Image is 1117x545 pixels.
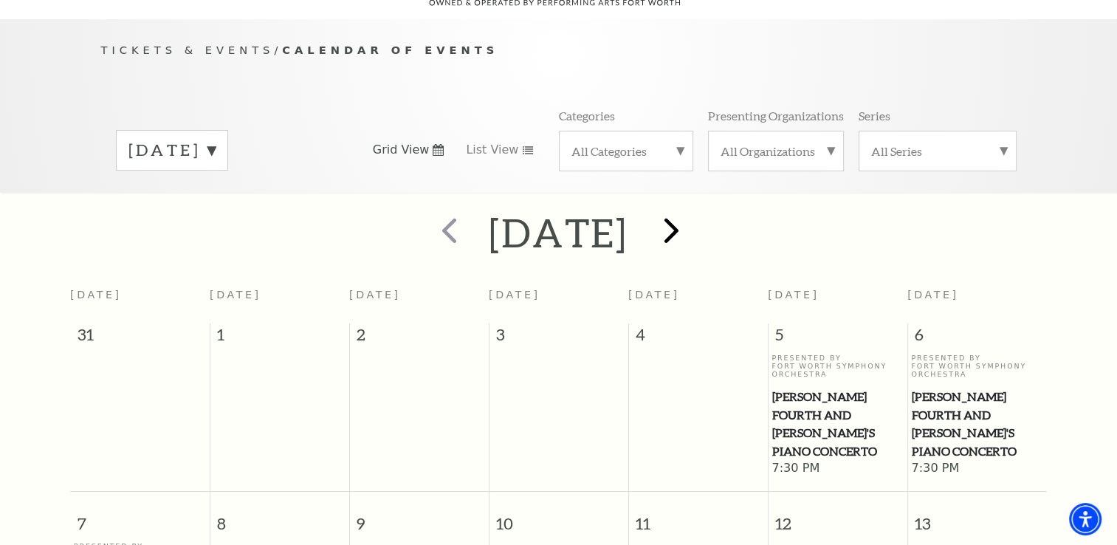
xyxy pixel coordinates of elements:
span: 12 [769,492,907,543]
span: 9 [350,492,489,543]
label: All Series [871,143,1004,159]
span: [DATE] [489,289,540,301]
span: 10 [489,492,628,543]
p: / [101,41,1017,60]
span: [PERSON_NAME] Fourth and [PERSON_NAME]'s Piano Concerto [772,388,903,461]
span: 11 [629,492,768,543]
p: Series [859,108,890,123]
span: 31 [70,323,210,353]
span: [DATE] [907,289,959,301]
button: prev [421,207,475,259]
span: Grid View [373,142,430,158]
p: Categories [559,108,615,123]
span: 7:30 PM [911,461,1043,477]
span: 1 [210,323,349,353]
span: [DATE] [349,289,401,301]
label: [DATE] [128,139,216,162]
span: 7:30 PM [771,461,904,477]
span: Tickets & Events [101,44,275,56]
span: [DATE] [70,289,122,301]
label: All Categories [571,143,681,159]
div: Accessibility Menu [1069,503,1101,535]
span: 3 [489,323,628,353]
span: List View [466,142,518,158]
span: [DATE] [768,289,819,301]
h2: [DATE] [489,209,628,256]
label: All Organizations [721,143,831,159]
span: 5 [769,323,907,353]
span: [DATE] [210,289,261,301]
span: 7 [70,492,210,543]
span: Calendar of Events [282,44,498,56]
p: Presented By Fort Worth Symphony Orchestra [911,354,1043,379]
span: [PERSON_NAME] Fourth and [PERSON_NAME]'s Piano Concerto [912,388,1042,461]
p: Presented By Fort Worth Symphony Orchestra [771,354,904,379]
span: 8 [210,492,349,543]
span: 2 [350,323,489,353]
span: 13 [908,492,1048,543]
span: [DATE] [628,289,680,301]
span: 6 [908,323,1048,353]
a: Brahms Fourth and Grieg's Piano Concerto [771,388,904,461]
span: 4 [629,323,768,353]
a: Brahms Fourth and Grieg's Piano Concerto [911,388,1043,461]
p: Presenting Organizations [708,108,844,123]
button: next [642,207,696,259]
